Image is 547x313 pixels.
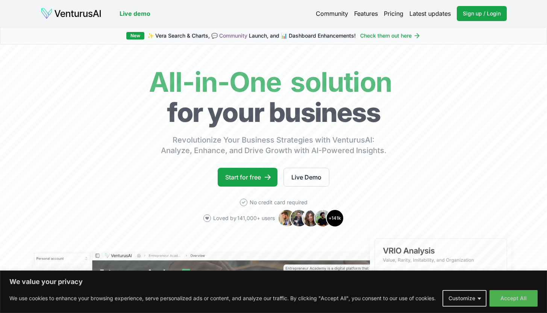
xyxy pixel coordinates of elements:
[120,9,150,18] a: Live demo
[219,32,247,39] a: Community
[147,32,356,40] span: ✨ Vera Search & Charts, 💬 Launch, and 📊 Dashboard Enhancements!
[463,10,501,17] span: Sign up / Login
[218,168,277,187] a: Start for free
[9,277,538,286] p: We value your privacy
[41,8,102,20] img: logo
[489,290,538,307] button: Accept All
[290,209,308,227] img: Avatar 2
[126,32,144,40] div: New
[384,9,403,18] a: Pricing
[457,6,507,21] a: Sign up / Login
[442,290,486,307] button: Customize
[360,32,421,40] a: Check them out here
[314,209,332,227] img: Avatar 4
[278,209,296,227] img: Avatar 1
[316,9,348,18] a: Community
[9,294,436,303] p: We use cookies to enhance your browsing experience, serve personalized ads or content, and analyz...
[409,9,451,18] a: Latest updates
[283,168,329,187] a: Live Demo
[354,9,378,18] a: Features
[302,209,320,227] img: Avatar 3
